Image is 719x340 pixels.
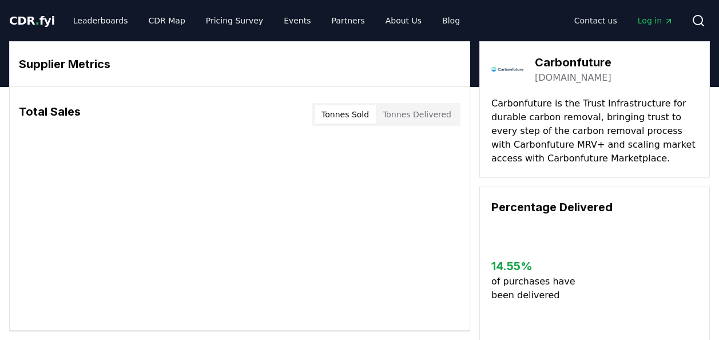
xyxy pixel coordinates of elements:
[140,10,194,31] a: CDR Map
[197,10,272,31] a: Pricing Survey
[35,14,39,27] span: .
[491,53,523,85] img: Carbonfuture-logo
[433,10,469,31] a: Blog
[9,14,55,27] span: CDR fyi
[491,258,580,275] h3: 14.55 %
[376,10,431,31] a: About Us
[491,97,698,165] p: Carbonfuture is the Trust Infrastructure for durable carbon removal, bringing trust to every step...
[323,10,374,31] a: Partners
[535,54,611,71] h3: Carbonfuture
[565,10,626,31] a: Contact us
[535,71,611,85] a: [DOMAIN_NAME]
[64,10,469,31] nav: Main
[9,13,55,29] a: CDR.fyi
[629,10,682,31] a: Log in
[19,103,81,126] h3: Total Sales
[64,10,137,31] a: Leaderboards
[19,56,460,73] h3: Supplier Metrics
[491,275,580,302] p: of purchases have been delivered
[315,105,376,124] button: Tonnes Sold
[275,10,320,31] a: Events
[565,10,682,31] nav: Main
[491,199,698,216] h3: Percentage Delivered
[376,105,458,124] button: Tonnes Delivered
[638,15,673,26] span: Log in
